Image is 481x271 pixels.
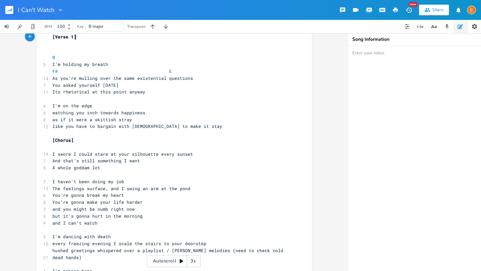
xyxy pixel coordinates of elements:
div: Autoscroll [147,255,201,267]
div: Erin Nicolle [467,6,476,14]
span: hushed greetings whispered over a playlist / [PERSON_NAME] melodies (need to check cold dead hands) [52,247,286,260]
span: and I can't watch [52,220,98,226]
div: BPM [44,25,52,28]
div: Share [432,7,444,13]
span: The feelings surface, and I swing an arm at the pond [52,186,190,191]
span: Its rhetorical at this point anyway [52,89,145,95]
span: watching you inch towards happiness [52,110,145,116]
span: [Verse 1] [52,34,76,40]
span: as if it were a skittish stray [52,117,132,123]
span: B [52,54,55,60]
span: And that’s still something I want [52,158,140,164]
span: [Chorus] [52,137,74,143]
span: I'm dancing with death [52,234,111,240]
span: B major [89,24,103,29]
span: You asked yourself [DATE] [52,82,119,88]
span: every freezing evening I scale the stairs to your doorstep [52,241,206,246]
button: E [467,2,476,18]
span: like you have to bargain with [DEMOGRAPHIC_DATA] to make it stay [52,123,222,129]
span: I'm on the edge [52,103,92,109]
span: but it's gonna hurt in the morning [52,213,143,219]
span: You’re gonna make your life harder [52,199,143,205]
button: Share [419,5,449,15]
span: You’re gonna break my heart [52,192,124,198]
span: A whole goddam lot [52,165,100,171]
div: Key [77,25,84,28]
span: F# [52,68,58,74]
div: Transpose [127,25,145,28]
button: New [402,4,415,16]
span: I haven’t been doing my job [52,179,124,185]
span: E [169,68,172,74]
span: I Can't Watch [18,7,54,13]
span: As you’re mulling over the same existential questions [52,75,193,81]
div: New [409,2,417,7]
span: I swore I could stare at your silhouette every sunset [52,151,193,157]
span: and you might be numb right now [52,206,135,212]
div: Song Information [352,37,477,42]
div: 3x [187,255,199,267]
span: I’m holding my breath [52,61,108,67]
